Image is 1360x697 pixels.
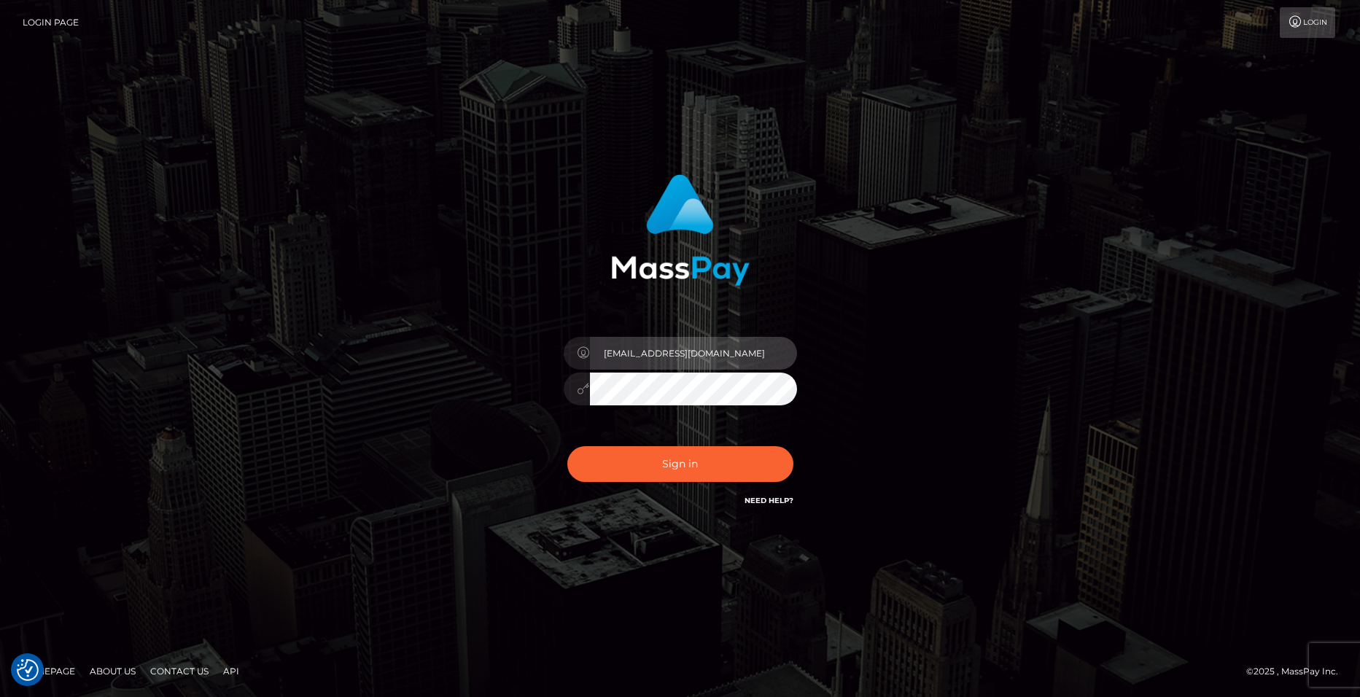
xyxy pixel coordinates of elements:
[1246,663,1349,680] div: © 2025 , MassPay Inc.
[745,496,793,505] a: Need Help?
[611,174,750,286] img: MassPay Login
[16,660,81,682] a: Homepage
[217,660,245,682] a: API
[23,7,79,38] a: Login Page
[17,659,39,681] img: Revisit consent button
[84,660,141,682] a: About Us
[17,659,39,681] button: Consent Preferences
[567,446,793,482] button: Sign in
[590,337,797,370] input: Username...
[1280,7,1335,38] a: Login
[144,660,214,682] a: Contact Us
